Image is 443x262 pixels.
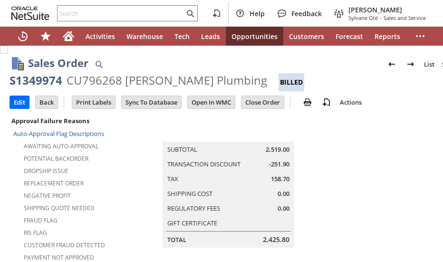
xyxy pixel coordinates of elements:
h1: Sales Order [28,55,88,71]
input: Search [58,8,184,19]
div: S1349974 [10,73,62,88]
a: Auto-Approval Flag Descriptions [13,129,104,138]
a: Tax [167,175,178,183]
span: 0.00 [278,204,289,213]
span: 0.00 [278,189,289,198]
a: Transaction Discount [167,160,241,168]
a: Shipping Cost [167,189,212,198]
div: Approval Failure Reasons [10,115,158,127]
a: Reports [369,27,406,46]
span: 2,519.00 [266,145,289,154]
a: Tech [169,27,195,46]
a: Total [167,235,186,244]
svg: Recent Records [17,30,29,42]
a: Forecast [330,27,369,46]
input: Open In WMC [188,96,235,108]
a: Potential Backorder [24,155,88,163]
a: RIS flag [24,229,47,237]
div: More menus [409,27,432,46]
span: 2,425.80 [263,235,289,244]
span: Opportunities [231,32,278,41]
a: Home [57,27,80,46]
a: Replacement Order [24,179,84,187]
span: Sylvane Old [348,14,378,21]
img: print.svg [302,97,313,108]
span: -251.90 [269,160,289,169]
span: Leads [201,32,220,41]
a: Fraud Flag [24,216,58,224]
img: add-record.svg [321,97,332,108]
caption: Summary [163,126,294,142]
a: Customer Fraud Detected [24,241,105,249]
span: Feedback [291,9,322,18]
span: Help [250,9,265,18]
a: Subtotal [167,145,197,154]
span: Customers [289,32,324,41]
a: Shipping Quote Needed [24,204,95,212]
img: Previous [386,58,397,70]
span: Sales and Service [384,14,426,21]
div: Billed [279,73,304,91]
a: Awaiting Auto-Approval [24,142,98,150]
a: Opportunities [226,27,283,46]
a: Gift Certificate [167,219,217,227]
svg: Search [184,8,196,19]
div: Shortcuts [34,27,57,46]
a: List [420,57,438,72]
a: Actions [336,98,366,107]
span: Activities [86,32,115,41]
input: Back [36,96,58,108]
span: Reports [375,32,400,41]
a: Negative Profit [24,192,71,200]
span: - [380,14,382,21]
a: Warehouse [121,27,169,46]
a: Regulatory Fees [167,204,220,213]
svg: logo [11,7,49,20]
svg: Shortcuts [40,30,51,42]
a: Leads [195,27,226,46]
input: Edit [10,96,29,108]
span: Tech [174,32,190,41]
input: Print Labels [72,96,115,108]
svg: Home [63,30,74,42]
img: Next [405,58,416,70]
input: Sync To Database [122,96,181,108]
span: 158.70 [271,175,289,184]
span: Forecast [336,32,363,41]
a: Payment not approved [24,253,94,262]
span: Warehouse [126,32,163,41]
input: Close Order [241,96,284,108]
a: Dropship Issue [24,167,68,175]
img: Quick Find [93,58,105,70]
a: Customers [283,27,330,46]
span: [PERSON_NAME] [348,5,426,14]
div: CU796268 [PERSON_NAME] Plumbing [67,73,267,88]
a: Activities [80,27,121,46]
a: Recent Records [11,27,34,46]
